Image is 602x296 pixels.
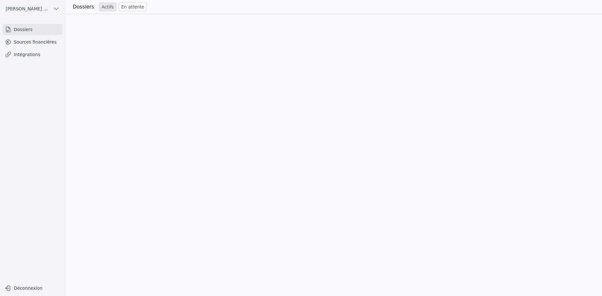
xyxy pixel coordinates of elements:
[3,49,62,60] a: Intégrations
[119,3,147,11] a: En attente
[3,283,62,293] button: Déconnexion
[3,4,62,14] button: [PERSON_NAME] ET PARTNERS SRL
[3,36,62,48] a: Sources financières
[6,6,50,12] span: [PERSON_NAME] ET PARTNERS SRL
[73,3,94,11] h3: Dossiers
[99,3,116,11] a: Actifs
[3,24,62,35] a: Dossiers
